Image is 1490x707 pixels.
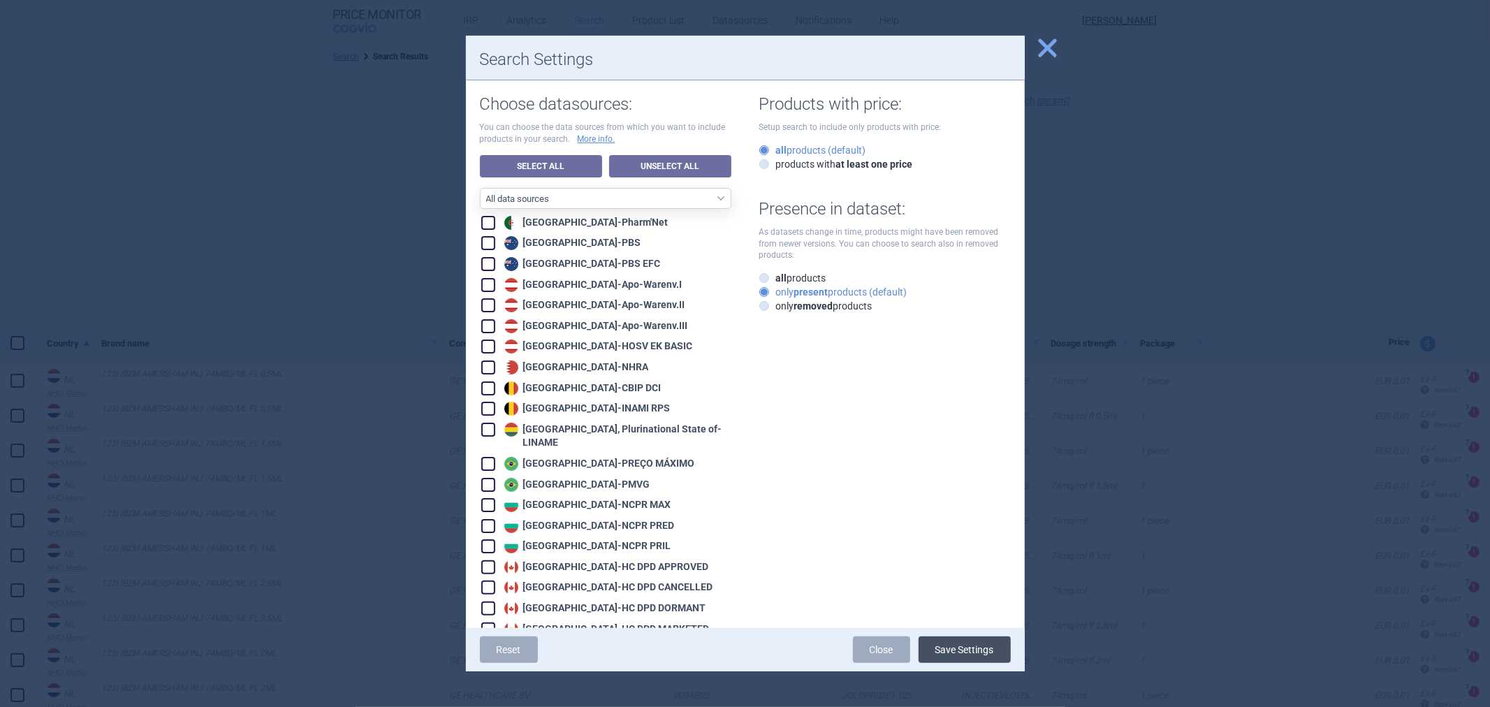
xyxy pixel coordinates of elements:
label: products (default) [759,143,866,157]
strong: all [776,145,787,156]
a: Unselect All [609,155,731,177]
a: Close [853,636,910,663]
strong: at least one price [836,159,913,170]
img: Canada [504,560,518,574]
div: [GEOGRAPHIC_DATA] - NHRA [501,360,649,374]
div: [GEOGRAPHIC_DATA] - HC DPD CANCELLED [501,581,713,595]
img: Canada [504,602,518,615]
strong: all [776,272,787,284]
p: As datasets change in time, products might have been removed from newer versions. You can choose ... [759,226,1011,261]
img: Belgium [504,402,518,416]
img: Canada [504,581,518,595]
img: Bulgaria [504,498,518,512]
div: [GEOGRAPHIC_DATA] - HC DPD MARKETED [501,622,710,636]
h1: Products with price: [759,94,1011,115]
div: [GEOGRAPHIC_DATA] - Apo-Warenv.III [501,319,688,333]
div: [GEOGRAPHIC_DATA] - NCPR PRED [501,519,675,533]
p: You can choose the data sources from which you want to include products in your search. [480,122,731,145]
div: [GEOGRAPHIC_DATA] - PMVG [501,478,650,492]
p: Setup search to include only products with price: [759,122,1011,133]
img: Brazil [504,478,518,492]
label: only products [759,299,872,313]
a: Select All [480,155,602,177]
img: Austria [504,319,518,333]
div: [GEOGRAPHIC_DATA] - INAMI RPS [501,402,671,416]
button: Save Settings [919,636,1011,663]
h1: Search Settings [480,50,1011,70]
div: [GEOGRAPHIC_DATA], Plurinational State of - LINAME [501,423,731,450]
div: [GEOGRAPHIC_DATA] - HC DPD APPROVED [501,560,709,574]
img: Canada [504,622,518,636]
h1: Choose datasources: [480,94,731,115]
a: Reset [480,636,538,663]
label: products [759,271,826,285]
img: Belgium [504,381,518,395]
a: More info. [578,133,615,145]
h1: Presence in dataset: [759,199,1011,219]
img: Bahrain [504,360,518,374]
strong: removed [794,300,833,312]
div: [GEOGRAPHIC_DATA] - HC DPD DORMANT [501,602,706,615]
div: [GEOGRAPHIC_DATA] - Apo-Warenv.II [501,298,685,312]
div: [GEOGRAPHIC_DATA] - PBS EFC [501,257,661,271]
img: Austria [504,278,518,292]
img: Bulgaria [504,539,518,553]
img: Bolivia, Plurinational State of [504,423,518,437]
div: [GEOGRAPHIC_DATA] - CBIP DCI [501,381,662,395]
img: Austria [504,340,518,353]
div: [GEOGRAPHIC_DATA] - Apo-Warenv.I [501,278,682,292]
img: Australia [504,257,518,271]
div: [GEOGRAPHIC_DATA] - HOSV EK BASIC [501,340,693,353]
label: only products (default) [759,285,907,299]
label: products with [759,157,913,171]
div: [GEOGRAPHIC_DATA] - Pharm'Net [501,216,669,230]
div: [GEOGRAPHIC_DATA] - NCPR MAX [501,498,671,512]
img: Austria [504,298,518,312]
div: [GEOGRAPHIC_DATA] - PBS [501,236,641,250]
img: Australia [504,236,518,250]
div: [GEOGRAPHIC_DATA] - PREÇO MÁXIMO [501,457,695,471]
strong: present [794,286,828,298]
img: Bulgaria [504,519,518,533]
img: Brazil [504,457,518,471]
div: [GEOGRAPHIC_DATA] - NCPR PRIL [501,539,671,553]
img: Algeria [504,216,518,230]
